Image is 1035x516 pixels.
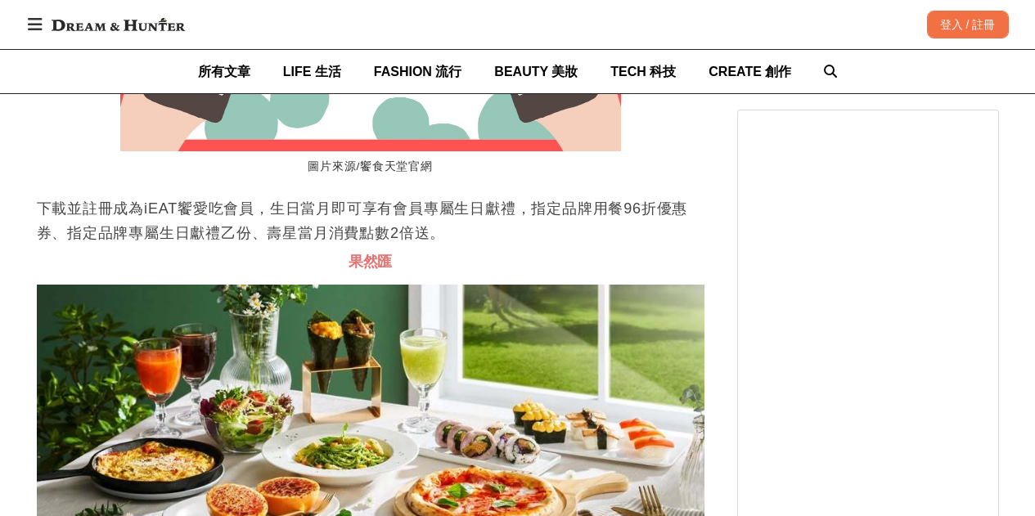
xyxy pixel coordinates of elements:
p: 下載並註冊成為iEAT饗愛吃會員，生日當月即可享有會員專屬生日獻禮，指定品牌用餐96折優惠券、指定品牌專屬生日獻禮乙份、壽星當月消費點數2倍送。 [37,196,704,245]
span: FASHION 流行 [374,65,462,79]
a: FASHION 流行 [374,50,462,93]
a: 所有文章 [198,50,250,93]
a: LIFE 生活 [283,50,341,93]
span: 果然匯 [349,254,392,270]
a: TECH 科技 [610,50,676,93]
a: CREATE 創作 [709,50,791,93]
span: 所有文章 [198,65,250,79]
img: Dream & Hunter [43,10,193,39]
span: TECH 科技 [610,65,676,79]
span: CREATE 創作 [709,65,791,79]
span: LIFE 生活 [283,65,341,79]
figcaption: 圖片來源/饗食天堂官網 [120,151,621,183]
div: 登入 / 註冊 [927,11,1009,38]
a: BEAUTY 美妝 [494,50,578,93]
span: BEAUTY 美妝 [494,65,578,79]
